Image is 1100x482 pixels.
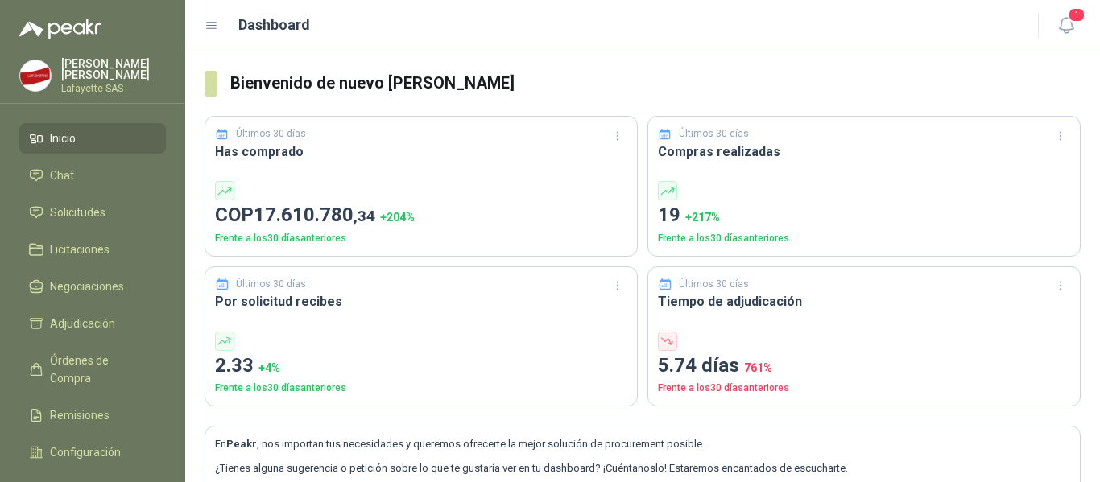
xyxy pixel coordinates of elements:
h3: Tiempo de adjudicación [658,291,1070,311]
span: Órdenes de Compra [50,352,151,387]
a: Negociaciones [19,271,166,302]
a: Licitaciones [19,234,166,265]
p: Últimos 30 días [679,277,749,292]
span: + 217 % [685,211,720,224]
a: Remisiones [19,400,166,431]
span: Inicio [50,130,76,147]
span: + 204 % [380,211,415,224]
p: Frente a los 30 días anteriores [658,231,1070,246]
span: Licitaciones [50,241,110,258]
span: 761 % [744,361,772,374]
a: Inicio [19,123,166,154]
span: ,34 [354,207,375,225]
span: Chat [50,167,74,184]
b: Peakr [226,438,257,450]
span: Configuración [50,443,121,461]
p: COP [215,200,627,231]
h3: Por solicitud recibes [215,291,627,311]
span: Remisiones [50,406,110,424]
span: Negociaciones [50,278,124,295]
span: + 4 % [258,361,280,374]
p: Últimos 30 días [236,277,306,292]
span: 17.610.780 [254,204,375,226]
a: Solicitudes [19,197,166,228]
p: Frente a los 30 días anteriores [215,231,627,246]
h3: Bienvenido de nuevo [PERSON_NAME] [230,71,1081,96]
span: Solicitudes [50,204,105,221]
p: En , nos importan tus necesidades y queremos ofrecerte la mejor solución de procurement posible. [215,436,1070,452]
img: Company Logo [20,60,51,91]
h3: Has comprado [215,142,627,162]
span: Adjudicación [50,315,115,332]
h3: Compras realizadas [658,142,1070,162]
a: Configuración [19,437,166,468]
h1: Dashboard [238,14,310,36]
p: 5.74 días [658,351,1070,381]
p: 19 [658,200,1070,231]
a: Chat [19,160,166,191]
p: Últimos 30 días [679,126,749,142]
p: ¿Tienes alguna sugerencia o petición sobre lo que te gustaría ver en tu dashboard? ¡Cuéntanoslo! ... [215,460,1070,476]
span: 1 [1068,7,1086,23]
p: Frente a los 30 días anteriores [215,381,627,396]
p: Últimos 30 días [236,126,306,142]
button: 1 [1052,11,1081,40]
p: Lafayette SAS [61,84,166,93]
img: Logo peakr [19,19,101,39]
a: Órdenes de Compra [19,345,166,393]
a: Adjudicación [19,308,166,339]
p: Frente a los 30 días anteriores [658,381,1070,396]
p: [PERSON_NAME] [PERSON_NAME] [61,58,166,80]
p: 2.33 [215,351,627,381]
